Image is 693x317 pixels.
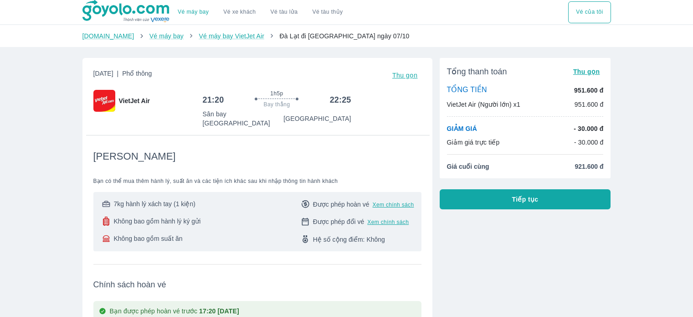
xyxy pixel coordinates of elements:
span: Tổng thanh toán [447,66,507,77]
span: Bay thẳng [264,101,290,108]
span: | [117,70,119,77]
p: GIẢM GIÁ [447,124,477,133]
span: [PERSON_NAME] [93,150,176,163]
h6: 22:25 [330,94,351,105]
a: Vé máy bay [178,9,209,16]
span: Được phép đổi vé [313,217,364,226]
p: [GEOGRAPHIC_DATA] [283,114,351,123]
span: Chính sách hoàn vé [93,279,421,290]
p: Bạn được phép hoàn vé trước [110,307,239,317]
p: VietJet Air (Người lớn) x1 [447,100,520,109]
p: Giảm giá trực tiếp [447,138,500,147]
h6: 21:20 [202,94,224,105]
a: Vé xe khách [223,9,256,16]
span: Bạn có thể mua thêm hành lý, suất ăn và các tiện ích khác sau khi nhập thông tin hành khách [93,177,421,185]
button: Xem chính sách [367,218,409,226]
span: Được phép hoàn vé [313,200,370,209]
button: Vé tàu thủy [305,1,350,23]
span: Tiếp tục [512,195,539,204]
a: [DOMAIN_NAME] [82,32,134,40]
p: 951.600 đ [574,86,603,95]
p: - 30.000 đ [574,138,604,147]
span: 921.600 đ [575,162,603,171]
div: choose transportation mode [568,1,611,23]
button: Thu gọn [389,69,421,82]
p: 951.600 đ [575,100,604,109]
span: Không bao gồm hành lý ký gửi [113,217,200,226]
p: - 30.000 đ [574,124,603,133]
button: Thu gọn [570,65,604,78]
a: Vé máy bay VietJet Air [199,32,264,40]
a: Vé tàu lửa [263,1,305,23]
span: 1h5p [270,90,283,97]
span: Đà Lạt đi [GEOGRAPHIC_DATA] ngày 07/10 [279,32,409,40]
span: Thu gọn [573,68,600,75]
span: 7kg hành lý xách tay (1 kiện) [113,199,195,208]
a: Vé máy bay [149,32,184,40]
button: Xem chính sách [373,201,414,208]
span: Giá cuối cùng [447,162,489,171]
span: Thu gọn [392,72,418,79]
div: choose transportation mode [170,1,350,23]
strong: 17:20 [DATE] [199,307,239,315]
button: Vé của tôi [568,1,611,23]
button: Tiếp tục [440,189,611,209]
span: VietJet Air [119,96,150,105]
p: TỔNG TIỀN [447,85,487,95]
nav: breadcrumb [82,31,611,41]
span: Phổ thông [122,70,152,77]
span: Không bao gồm suất ăn [113,234,182,243]
span: [DATE] [93,69,152,82]
p: Sân bay [GEOGRAPHIC_DATA] [202,109,283,128]
span: Hệ số cộng điểm: Không [313,235,385,244]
